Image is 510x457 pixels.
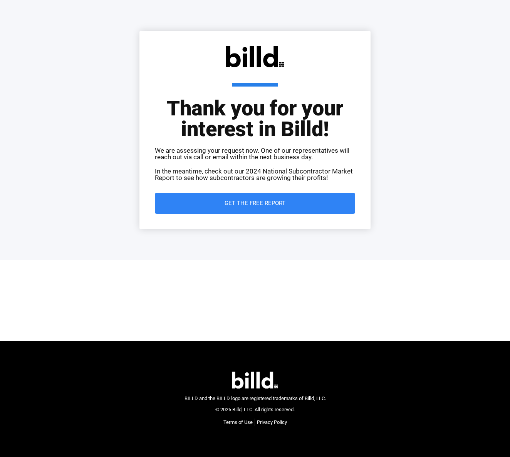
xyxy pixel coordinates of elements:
[155,193,355,214] a: Get the Free Report
[257,419,287,426] a: Privacy Policy
[155,83,355,140] h1: Thank you for your interest in Billd!
[185,395,326,412] span: BILLD and the BILLD logo are registered trademarks of Billd, LLC. © 2025 Billd, LLC. All rights r...
[223,419,253,426] a: Terms of Use
[155,147,355,160] p: We are assessing your request now. One of our representatives will reach out via call or email wi...
[225,200,285,206] span: Get the Free Report
[223,419,287,426] nav: Menu
[155,168,355,181] p: In the meantime, check out our 2024 National Subcontractor Market Report to see how subcontractor...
